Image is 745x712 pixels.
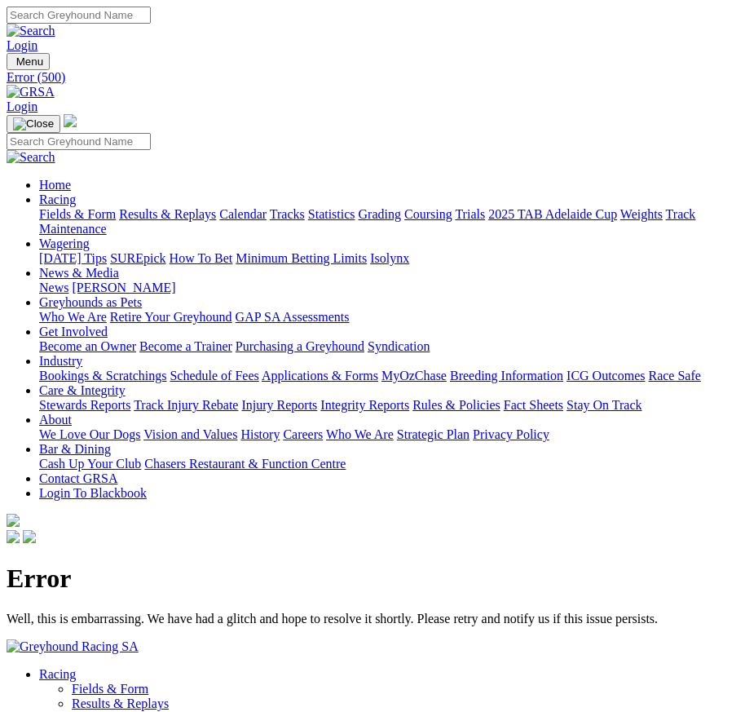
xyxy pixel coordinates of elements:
a: MyOzChase [381,369,447,383]
a: Calendar [219,207,267,221]
img: Search [7,150,55,165]
div: News & Media [39,281,738,295]
div: Bar & Dining [39,457,738,471]
a: Cash Up Your Club [39,457,141,471]
a: Strategic Plan [397,427,469,441]
a: Racing [39,192,76,206]
a: Track Maintenance [39,207,695,236]
a: Contact GRSA [39,471,117,485]
a: Minimum Betting Limits [236,251,367,265]
a: Isolynx [370,251,409,265]
a: Fields & Form [72,682,148,696]
a: Care & Integrity [39,383,126,397]
a: Rules & Policies [412,398,500,412]
span: Menu [16,55,43,68]
a: Stewards Reports [39,398,130,412]
a: ICG Outcomes [566,369,645,383]
img: Greyhound Racing SA [7,639,139,654]
div: Industry [39,369,738,383]
a: Grading [359,207,401,221]
p: Well, this is embarrassing. We have had a glitch and hope to resolve it shortly. Please retry and... [7,612,738,626]
a: Error (500) [7,70,738,85]
div: Greyhounds as Pets [39,310,738,325]
a: Results & Replays [72,697,169,710]
a: News [39,281,68,294]
a: Stay On Track [566,398,641,412]
a: Get Involved [39,325,108,338]
a: Track Injury Rebate [134,398,238,412]
a: Become a Trainer [139,339,232,353]
a: Applications & Forms [262,369,378,383]
a: Integrity Reports [320,398,409,412]
a: Chasers Restaurant & Function Centre [144,457,346,471]
a: Retire Your Greyhound [110,310,232,324]
a: Login [7,38,37,52]
img: twitter.svg [23,530,36,543]
img: facebook.svg [7,530,20,543]
a: Weights [620,207,663,221]
a: Vision and Values [143,427,237,441]
a: History [240,427,280,441]
a: Who We Are [39,310,107,324]
img: Search [7,24,55,38]
a: Industry [39,354,82,368]
a: 2025 TAB Adelaide Cup [488,207,617,221]
div: Care & Integrity [39,398,738,413]
a: Breeding Information [450,369,563,383]
a: Race Safe [648,369,700,383]
a: Racing [39,667,76,681]
a: Fields & Form [39,207,116,221]
div: Wagering [39,251,738,266]
div: Get Involved [39,339,738,354]
a: Wagering [39,237,90,250]
a: News & Media [39,266,119,280]
a: Become an Owner [39,339,136,353]
a: Tracks [270,207,305,221]
button: Toggle navigation [7,115,60,133]
input: Search [7,133,151,150]
a: Login To Blackbook [39,486,147,500]
a: [DATE] Tips [39,251,107,265]
a: Injury Reports [241,398,317,412]
a: Home [39,178,71,192]
div: About [39,427,738,442]
img: GRSA [7,85,55,100]
a: We Love Our Dogs [39,427,140,441]
a: Bookings & Scratchings [39,369,166,383]
img: logo-grsa-white.png [7,514,20,527]
div: Racing [39,207,738,237]
a: Who We Are [326,427,394,441]
a: Privacy Policy [473,427,549,441]
a: SUREpick [110,251,165,265]
a: Careers [283,427,323,441]
button: Toggle navigation [7,53,50,70]
input: Search [7,7,151,24]
a: Fact Sheets [504,398,563,412]
a: GAP SA Assessments [236,310,350,324]
a: Trials [455,207,485,221]
a: [PERSON_NAME] [72,281,175,294]
img: logo-grsa-white.png [64,114,77,127]
a: Statistics [308,207,355,221]
a: Purchasing a Greyhound [236,339,364,353]
a: Syndication [368,339,430,353]
a: Greyhounds as Pets [39,295,142,309]
h1: Error [7,564,738,594]
a: Login [7,100,37,113]
a: Bar & Dining [39,442,111,456]
a: About [39,413,72,427]
a: Schedule of Fees [170,369,258,383]
a: Results & Replays [119,207,216,221]
img: Close [13,117,54,130]
a: How To Bet [170,251,233,265]
a: Coursing [404,207,452,221]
